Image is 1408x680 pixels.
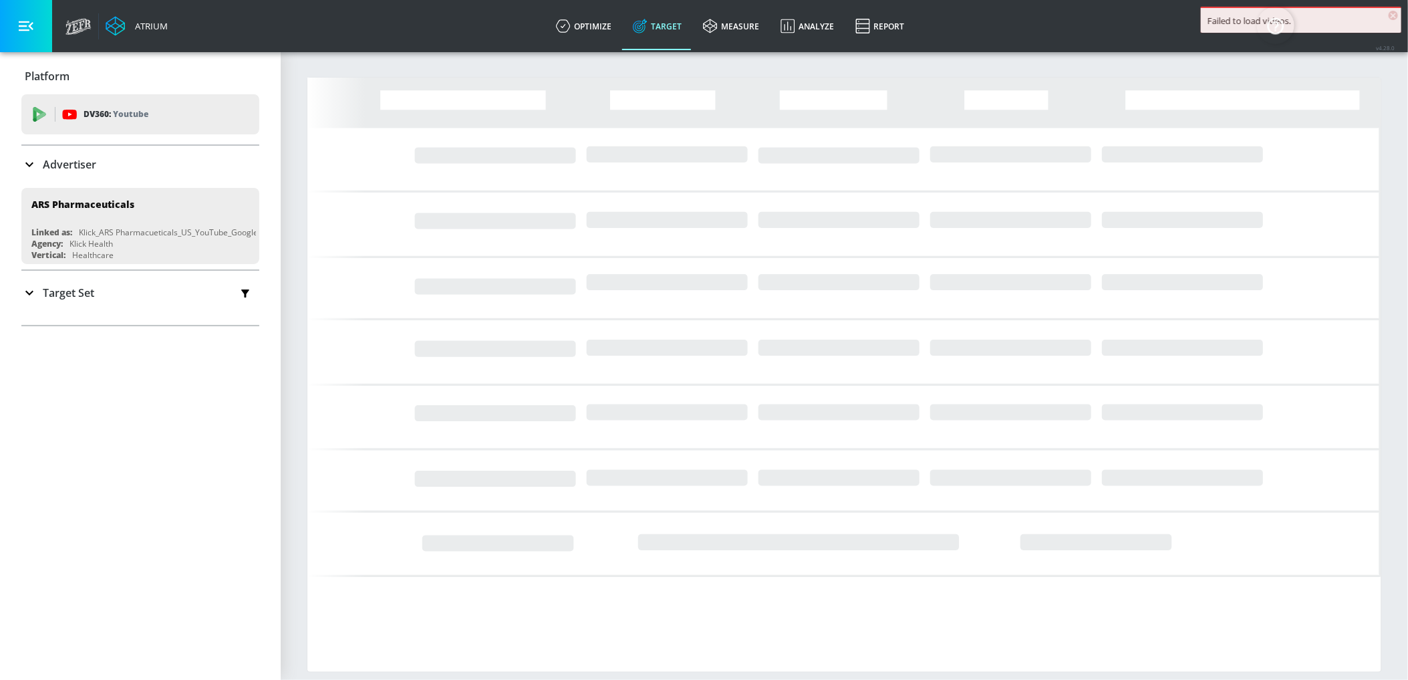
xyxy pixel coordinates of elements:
button: Open Resource Center [1257,7,1294,44]
a: Target [622,2,692,50]
div: Klick Health [69,238,113,249]
div: Atrium [130,20,168,32]
p: Youtube [113,107,148,121]
a: Atrium [106,16,168,36]
div: ARS PharmaceuticalsLinked as:Klick_ARS Pharmacueticals_US_YouTube_GoogleAdsAgency:Klick HealthVer... [21,188,259,264]
div: Linked as: [31,227,72,238]
div: Platform [21,58,259,95]
div: Klick_ARS Pharmacueticals_US_YouTube_GoogleAds [79,227,272,238]
p: Target Set [43,286,94,300]
span: × [1389,11,1398,20]
div: Target Set [21,271,259,315]
a: Report [845,2,915,50]
div: DV360: Youtube [21,94,259,134]
span: v 4.28.0 [1376,44,1395,51]
a: optimize [545,2,622,50]
div: Failed to load videos. [1208,15,1395,27]
div: ARS Pharmaceuticals [31,198,134,211]
a: Analyze [770,2,845,50]
div: Advertiser [21,146,259,183]
p: Platform [25,69,69,84]
div: Agency: [31,238,63,249]
div: Healthcare [72,249,114,261]
p: DV360: [84,107,148,122]
a: measure [692,2,770,50]
div: Vertical: [31,249,65,261]
p: Advertiser [43,157,96,172]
